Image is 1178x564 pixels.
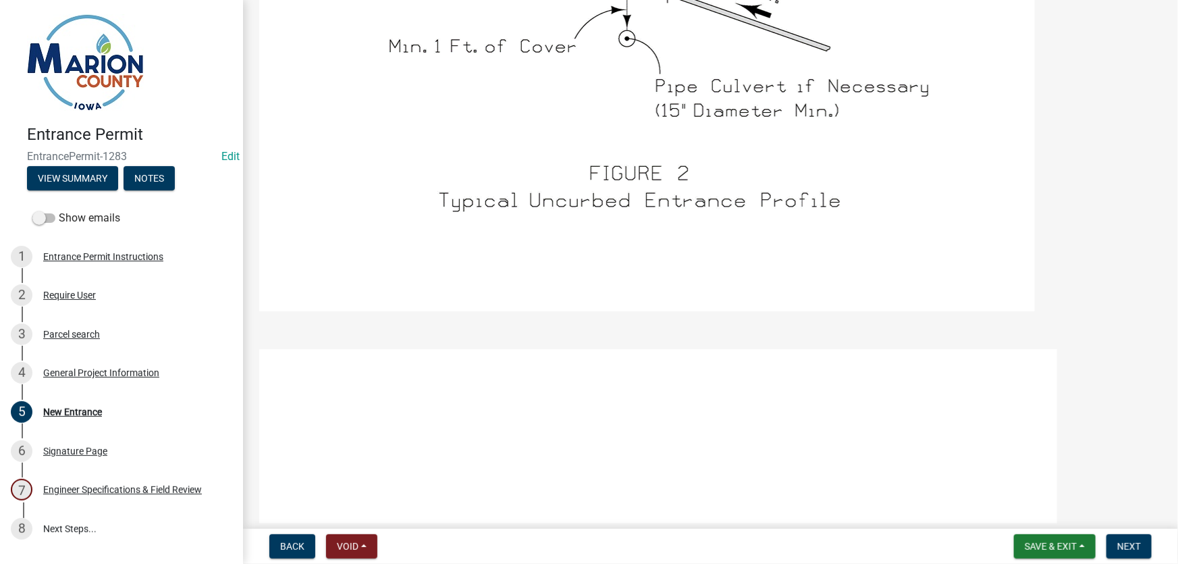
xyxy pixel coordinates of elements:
[11,479,32,501] div: 7
[1106,534,1152,559] button: Next
[11,324,32,345] div: 3
[11,440,32,462] div: 6
[221,150,240,163] a: Edit
[43,446,107,456] div: Signature Page
[43,485,202,494] div: Engineer Specifications & Field Review
[43,330,100,339] div: Parcel search
[124,174,175,184] wm-modal-confirm: Notes
[326,534,377,559] button: Void
[1014,534,1096,559] button: Save & Exit
[11,284,32,306] div: 2
[27,166,118,190] button: View Summary
[11,518,32,540] div: 8
[43,252,163,261] div: Entrance Permit Instructions
[43,407,102,417] div: New Entrance
[337,541,358,552] span: Void
[11,401,32,423] div: 5
[11,246,32,267] div: 1
[11,362,32,384] div: 4
[43,290,96,300] div: Require User
[1117,541,1141,552] span: Next
[27,14,144,111] img: Marion County, Iowa
[27,125,232,145] h4: Entrance Permit
[1025,541,1077,552] span: Save & Exit
[269,534,315,559] button: Back
[221,150,240,163] wm-modal-confirm: Edit Application Number
[27,174,118,184] wm-modal-confirm: Summary
[124,166,175,190] button: Notes
[43,368,159,378] div: General Project Information
[32,210,120,226] label: Show emails
[27,150,216,163] span: EntrancePermit-1283
[280,541,304,552] span: Back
